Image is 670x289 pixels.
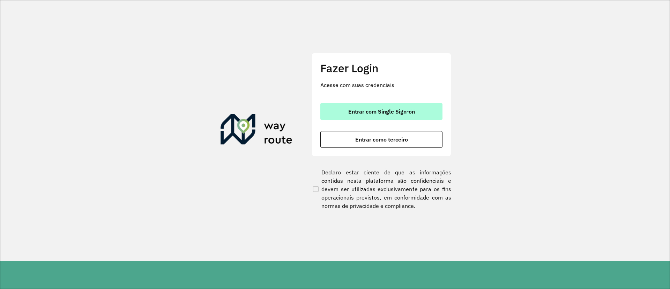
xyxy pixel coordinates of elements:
button: button [320,103,442,120]
span: Entrar com Single Sign-on [348,109,415,114]
label: Declaro estar ciente de que as informações contidas nesta plataforma são confidenciais e devem se... [312,168,451,210]
button: button [320,131,442,148]
img: Roteirizador AmbevTech [221,114,292,147]
h2: Fazer Login [320,62,442,75]
p: Acesse com suas credenciais [320,81,442,89]
span: Entrar como terceiro [355,137,408,142]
